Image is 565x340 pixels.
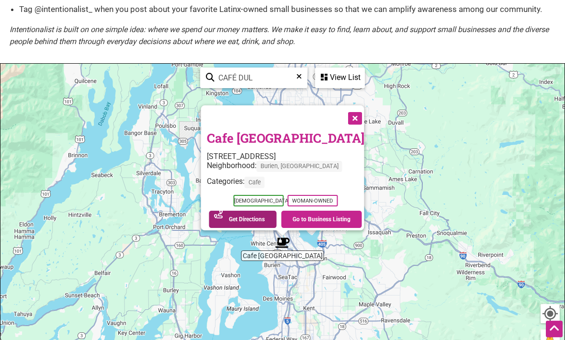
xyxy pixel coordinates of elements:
span: Cafe [245,177,265,188]
span: Woman-Owned [287,195,338,207]
button: Close [342,106,366,130]
em: Intentionalist is built on one simple idea: where we spend our money matters. We make it easy to ... [10,25,549,47]
span: [DEMOGRAPHIC_DATA]-Owned [233,195,283,207]
span: Burien, [GEOGRAPHIC_DATA] [257,161,342,172]
div: Categories: [207,177,364,193]
div: See a list of the visible businesses [315,68,365,89]
div: [STREET_ADDRESS] [207,152,364,161]
div: Type to search and filter [200,68,307,89]
div: View List [316,69,364,87]
div: Neighborhood: [207,161,364,177]
a: Go to Business Listing [281,211,362,228]
a: Get Directions [209,211,277,228]
a: Cafe [GEOGRAPHIC_DATA] [207,130,364,147]
div: Scroll Back to Top [546,321,563,338]
li: Tag @intentionalist_ when you post about your favorite Latinx-owned small businesses so that we c... [19,3,555,16]
button: Your Location [541,305,560,324]
div: Cafe Dulzura [271,232,294,254]
input: Type to find and filter... [215,69,301,88]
